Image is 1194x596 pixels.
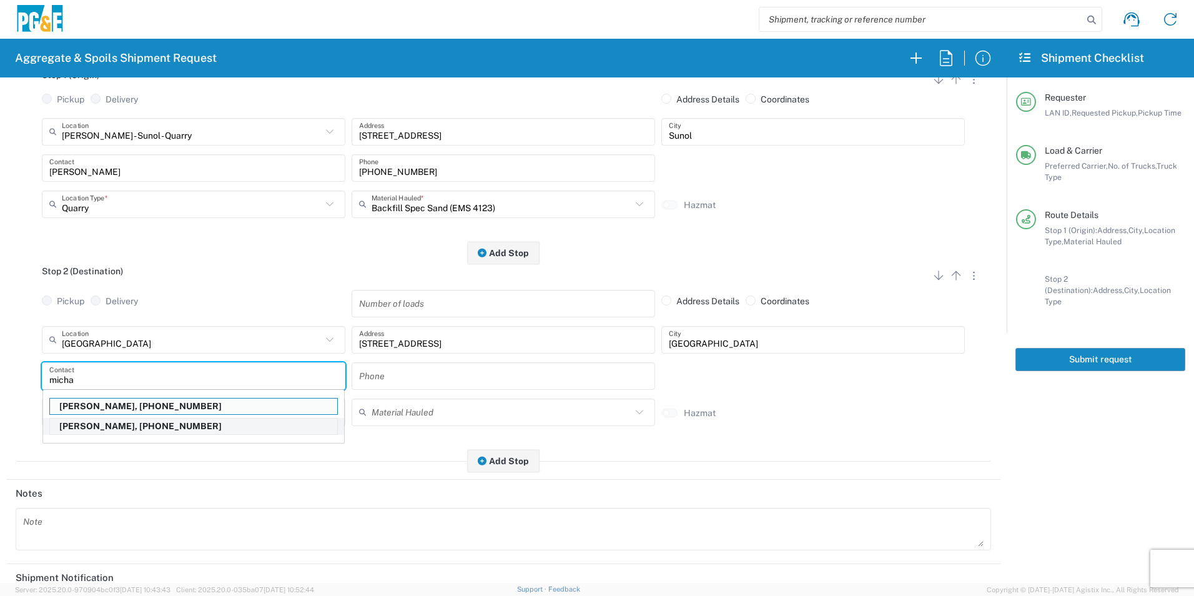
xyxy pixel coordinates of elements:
label: Hazmat [684,199,716,211]
button: Submit request [1015,348,1185,371]
span: Requested Pickup, [1072,108,1138,117]
img: pge [15,5,65,34]
span: Address, [1097,226,1128,235]
span: LAN ID, [1045,108,1072,117]
span: City, [1124,286,1140,295]
h2: Shipment Checklist [1018,51,1144,66]
label: Address Details [661,94,739,105]
span: No. of Trucks, [1108,161,1157,171]
p: Michael Padilla, 925-595-6468 [50,419,337,434]
a: Support [517,585,548,593]
span: Pickup Time [1138,108,1182,117]
h2: Shipment Notification [16,572,114,584]
span: [DATE] 10:43:43 [120,586,170,594]
span: Stop 1 (Origin): [1045,226,1097,235]
h2: Aggregate & Spoils Shipment Request [15,51,217,66]
span: Load & Carrier [1045,146,1102,156]
label: Coordinates [746,296,809,307]
span: Route Details [1045,210,1098,220]
span: [DATE] 10:52:44 [264,586,314,594]
label: Hazmat [684,407,716,419]
button: Add Stop [467,449,540,472]
h2: Notes [16,487,42,500]
span: Requester [1045,92,1086,102]
span: Stop 2 (Destination) [42,266,123,276]
p: Michael Dorton, 707-315-7722 [50,399,337,414]
span: Stop 2 (Destination): [1045,274,1093,295]
span: Copyright © [DATE]-[DATE] Agistix Inc., All Rights Reserved [987,584,1179,595]
span: Preferred Carrier, [1045,161,1108,171]
span: Address, [1093,286,1124,295]
a: Feedback [548,585,580,593]
span: Server: 2025.20.0-970904bc0f3 [15,586,170,594]
label: Address Details [661,296,739,307]
label: Coordinates [746,94,809,105]
span: Client: 2025.20.0-035ba07 [176,586,314,594]
input: Shipment, tracking or reference number [759,7,1083,31]
span: Material Hauled [1063,237,1122,246]
button: Add Stop [467,241,540,264]
span: City, [1128,226,1144,235]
